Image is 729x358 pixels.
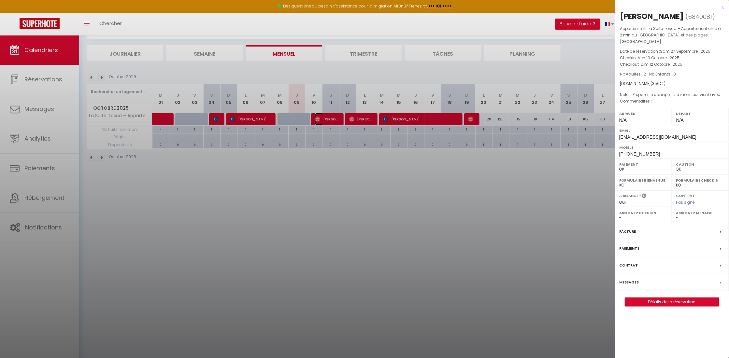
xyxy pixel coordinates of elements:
label: Assigner Menage [676,210,725,216]
label: Caution [676,161,725,168]
span: Sam 27 Septembre . 2025 [660,48,711,54]
label: Assigner Checkin [619,210,668,216]
span: Nb Adultes : 2 - [620,71,676,77]
span: [EMAIL_ADDRESS][DOMAIN_NAME] [619,134,696,140]
span: ( ) [686,12,715,21]
span: N/A [676,117,684,123]
label: A relancer [619,193,641,199]
p: Notes : [620,91,724,98]
label: Email [619,127,725,134]
span: Pas signé [676,200,695,205]
span: Dim 12 Octobre . 2025 [641,62,683,67]
p: Checkout : [620,61,724,68]
label: Facture [619,228,636,235]
p: Appartement : [620,25,724,45]
span: - [652,98,654,104]
p: Date de réservation : [620,48,724,55]
span: 356 [652,81,660,86]
div: [PERSON_NAME] [620,11,684,21]
a: Détails de la réservation [625,298,719,306]
label: Formulaire Checkin [676,177,725,184]
span: 6840081 [688,13,712,21]
span: Nb Enfants : 0 [650,71,676,77]
i: Sélectionner OUI si vous souhaiter envoyer les séquences de messages post-checkout [642,193,647,200]
span: ( € ) [651,81,666,86]
label: Mobile [619,144,725,151]
p: Checkin : [620,55,724,61]
span: Ven 10 Octobre . 2025 [638,55,680,61]
span: La Suite Tosca – Appartement chic à 2 min du [GEOGRAPHIC_DATA] et des plages, [GEOGRAPHIC_DATA] [620,26,721,44]
label: Contrat [619,262,638,269]
span: N/A [619,117,627,123]
p: Commentaires : [620,98,724,104]
label: Formulaire Bienvenue [619,177,668,184]
label: Contrat [676,193,695,197]
label: Messages [619,279,639,286]
label: Paiement [619,161,668,168]
span: [PHONE_NUMBER] [619,151,660,157]
label: Départ [676,110,725,117]
div: x [615,3,724,11]
label: Paiements [619,245,640,252]
label: Arrivée [619,110,668,117]
div: [DOMAIN_NAME] [620,81,724,87]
